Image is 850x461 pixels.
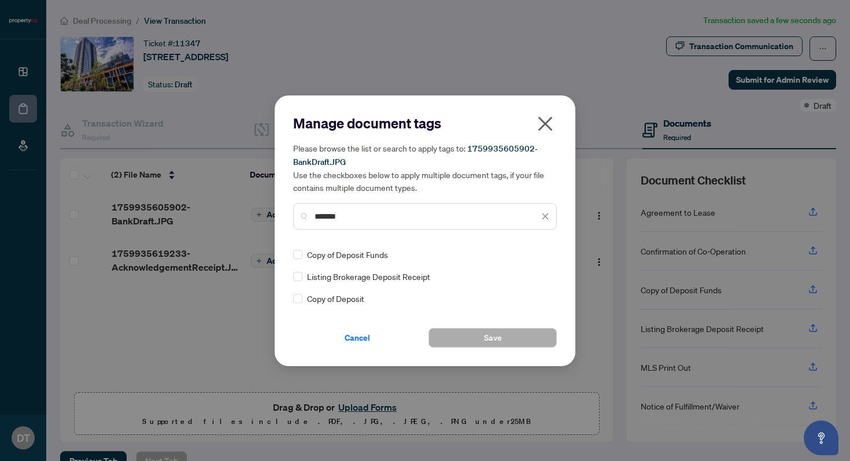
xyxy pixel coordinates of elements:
[536,115,555,133] span: close
[307,248,388,261] span: Copy of Deposit Funds
[804,421,838,455] button: Open asap
[428,328,557,348] button: Save
[345,329,370,347] span: Cancel
[293,114,557,132] h2: Manage document tags
[541,212,549,220] span: close
[307,270,430,283] span: Listing Brokerage Deposit Receipt
[307,292,364,305] span: Copy of Deposit
[293,142,557,194] h5: Please browse the list or search to apply tags to: Use the checkboxes below to apply multiple doc...
[293,328,422,348] button: Cancel
[293,143,538,167] span: 1759935605902-BankDraft.JPG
